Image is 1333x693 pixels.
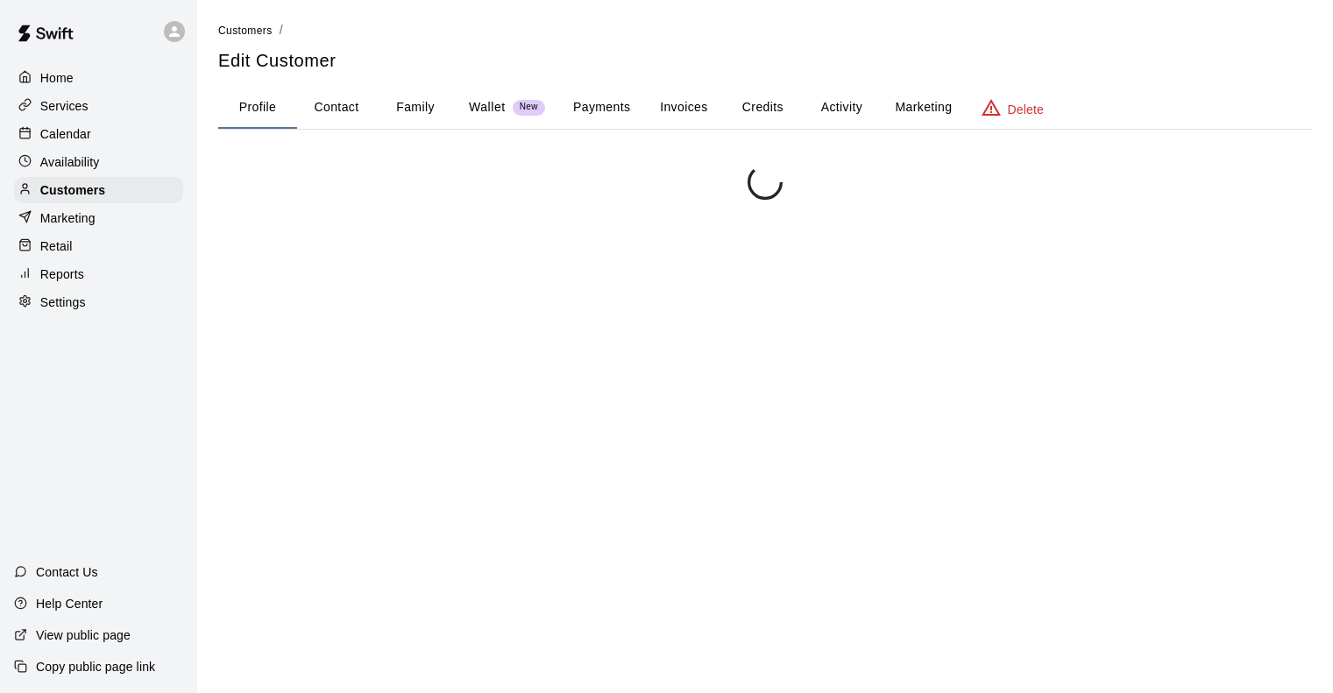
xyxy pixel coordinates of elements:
li: / [280,21,283,39]
div: basic tabs example [218,87,1312,129]
p: Wallet [469,98,506,117]
button: Profile [218,87,297,129]
a: Home [14,65,183,91]
a: Services [14,93,183,119]
p: Help Center [36,595,103,612]
a: Marketing [14,205,183,231]
p: Marketing [40,209,96,227]
h5: Edit Customer [218,49,1312,73]
p: Availability [40,153,100,171]
a: Availability [14,149,183,175]
span: Customers [218,25,273,37]
a: Reports [14,261,183,287]
button: Invoices [644,87,723,129]
p: View public page [36,626,131,644]
p: Home [40,69,74,87]
a: Customers [14,177,183,203]
button: Contact [297,87,376,129]
span: New [513,102,545,113]
button: Marketing [881,87,966,129]
p: Copy public page link [36,658,155,675]
button: Family [376,87,455,129]
button: Payments [559,87,644,129]
p: Delete [1008,101,1044,118]
p: Calendar [40,125,91,143]
p: Services [40,97,89,115]
nav: breadcrumb [218,21,1312,40]
a: Calendar [14,121,183,147]
a: Settings [14,289,183,315]
p: Reports [40,265,84,283]
p: Settings [40,293,86,311]
a: Retail [14,233,183,259]
button: Credits [723,87,802,129]
p: Contact Us [36,563,98,581]
a: Customers [218,23,273,37]
button: Activity [802,87,881,129]
p: Retail [40,237,73,255]
p: Customers [40,181,105,199]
